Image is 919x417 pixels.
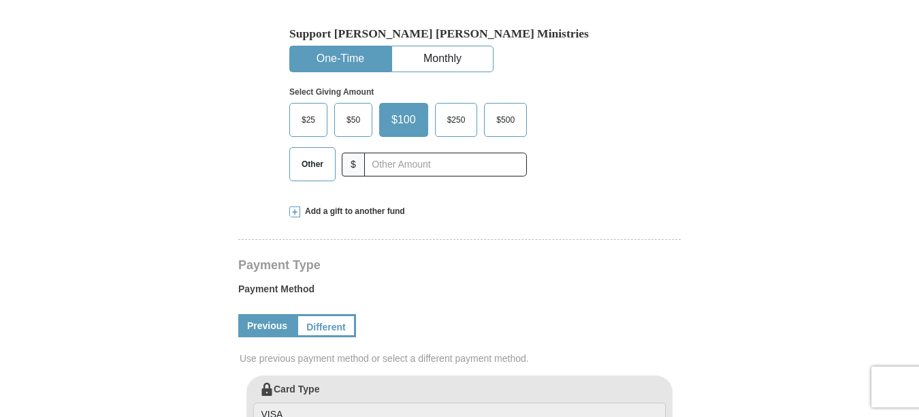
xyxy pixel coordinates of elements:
[440,110,472,130] span: $250
[290,46,391,72] button: One-Time
[489,110,521,130] span: $500
[289,87,374,97] strong: Select Giving Amount
[385,110,423,130] span: $100
[295,154,330,174] span: Other
[240,352,682,365] span: Use previous payment method or select a different payment method.
[289,27,630,41] h5: Support [PERSON_NAME] [PERSON_NAME] Ministries
[364,153,527,176] input: Other Amount
[238,314,296,337] a: Previous
[295,110,322,130] span: $25
[296,314,356,337] a: Different
[392,46,493,72] button: Monthly
[342,153,365,176] span: $
[340,110,367,130] span: $50
[238,260,681,271] h4: Payment Type
[238,282,681,303] label: Payment Method
[300,206,405,217] span: Add a gift to another fund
